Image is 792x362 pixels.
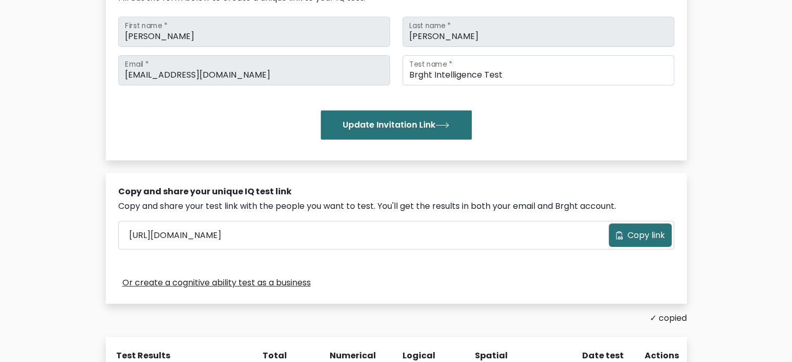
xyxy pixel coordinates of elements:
div: Spatial [475,349,505,362]
div: Logical [403,349,433,362]
button: Copy link [609,223,672,247]
div: Actions [645,349,681,362]
input: Last name [403,17,674,47]
span: Copy link [627,229,665,242]
div: Numerical [330,349,360,362]
div: Copy and share your unique IQ test link [118,185,674,198]
div: Date test [548,349,632,362]
div: Copy and share your test link with the people you want to test. You'll get the results in both yo... [118,200,674,213]
a: Or create a cognitive ability test as a business [122,277,311,289]
input: Email [118,55,390,85]
input: Test name [403,55,674,85]
div: Total [257,349,287,362]
input: First name [118,17,390,47]
button: Update Invitation Link [321,110,472,140]
div: ✓ copied [106,312,687,324]
div: Test Results [116,349,245,362]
